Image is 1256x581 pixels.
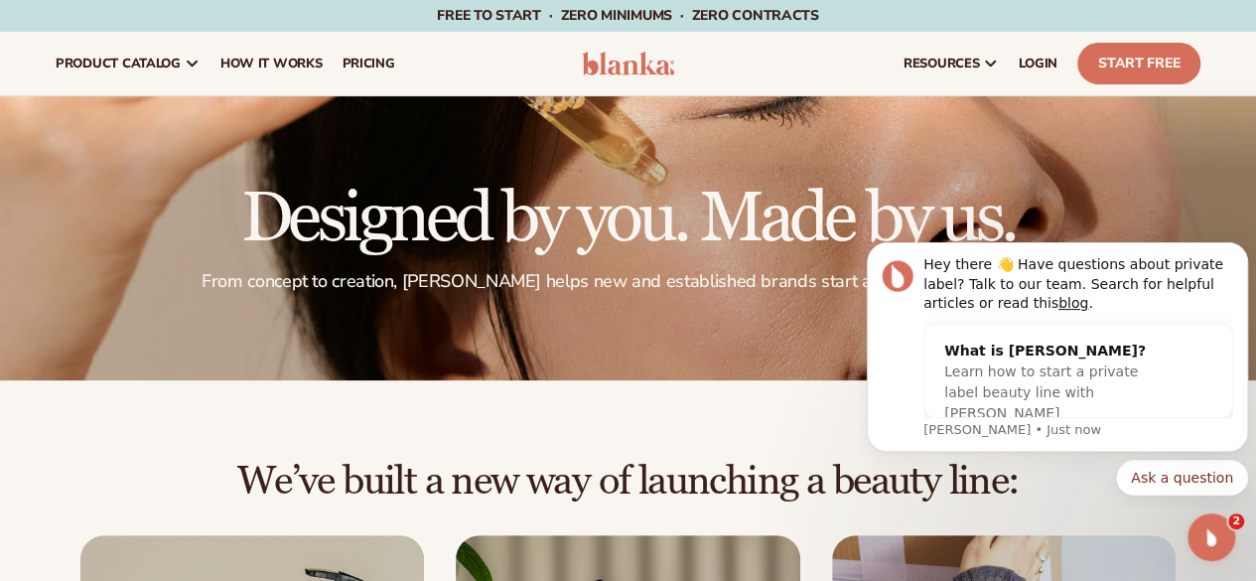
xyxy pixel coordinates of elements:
span: How It Works [220,56,323,72]
img: logo [582,52,675,75]
h1: Designed by you. Made by us. [56,185,1200,254]
p: From concept to creation, [PERSON_NAME] helps new and established brands start a makeup line with... [56,270,1200,293]
h2: We’ve built a new way of launching a beauty line: [56,460,1200,504]
span: resources [904,56,979,72]
a: pricing [332,32,404,95]
span: 2 [1228,513,1244,529]
iframe: Intercom live chat [1187,513,1235,561]
span: LOGIN [1019,56,1057,72]
iframe: Intercom notifications message [859,225,1256,508]
a: How It Works [210,32,333,95]
a: resources [894,32,1009,95]
span: pricing [342,56,394,72]
a: LOGIN [1009,32,1067,95]
span: product catalog [56,56,181,72]
a: product catalog [46,32,210,95]
a: Start Free [1077,43,1200,84]
span: Free to start · ZERO minimums · ZERO contracts [437,6,818,25]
